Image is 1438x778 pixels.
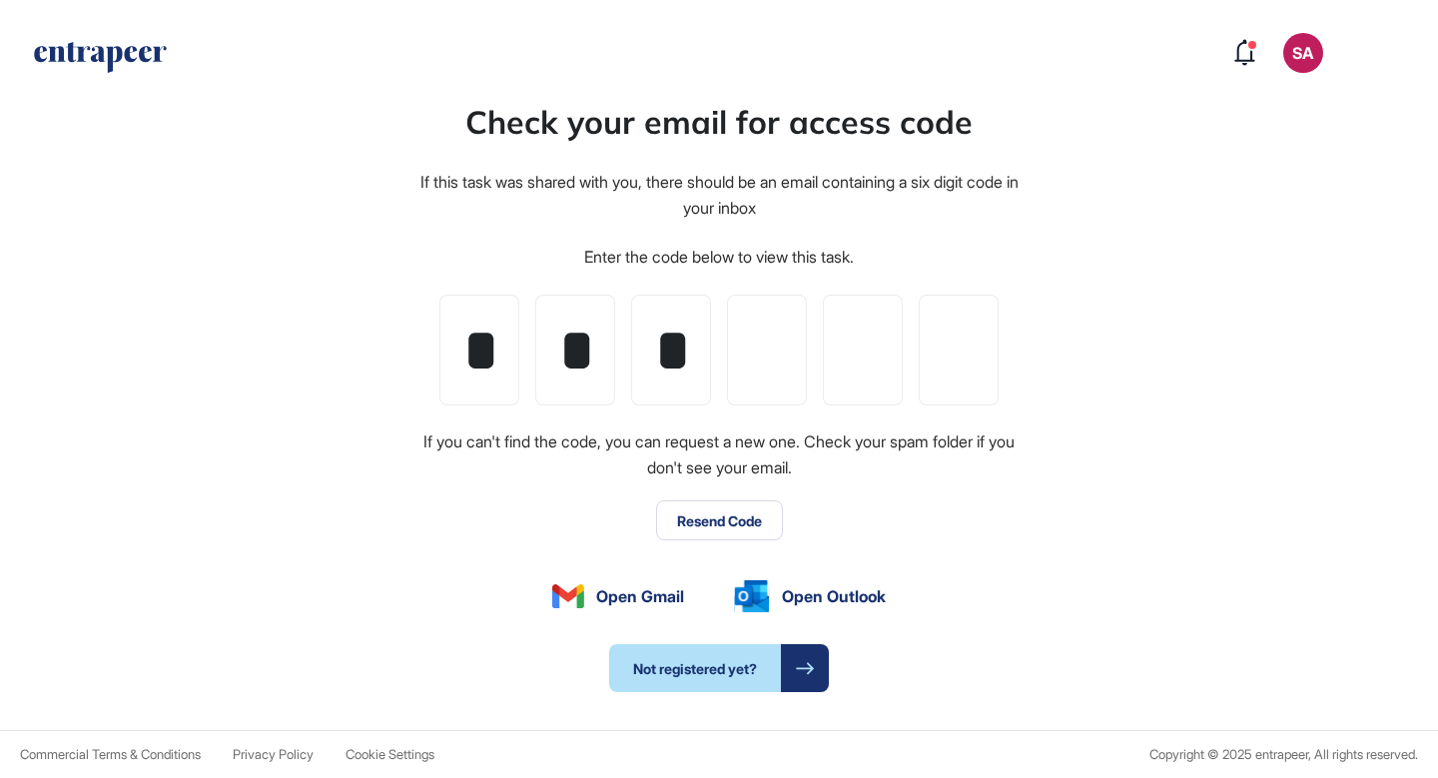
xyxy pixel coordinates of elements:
div: Check your email for access code [465,98,973,146]
a: Privacy Policy [233,747,314,762]
a: Commercial Terms & Conditions [20,747,201,762]
a: Not registered yet? [609,644,829,692]
span: Not registered yet? [609,644,781,692]
button: Resend Code [656,500,783,540]
span: Open Outlook [782,584,886,608]
span: Open Gmail [596,584,684,608]
a: Open Gmail [552,584,684,608]
div: Enter the code below to view this task. [584,245,854,271]
a: entrapeer-logo [32,42,169,80]
a: Open Outlook [734,580,886,612]
span: Cookie Settings [346,746,434,762]
div: Copyright © 2025 entrapeer, All rights reserved. [1149,747,1418,762]
button: SA [1283,33,1323,73]
a: Cookie Settings [346,747,434,762]
div: If you can't find the code, you can request a new one. Check your spam folder if you don't see yo... [417,429,1021,480]
div: If this task was shared with you, there should be an email containing a six digit code in your inbox [417,170,1021,221]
